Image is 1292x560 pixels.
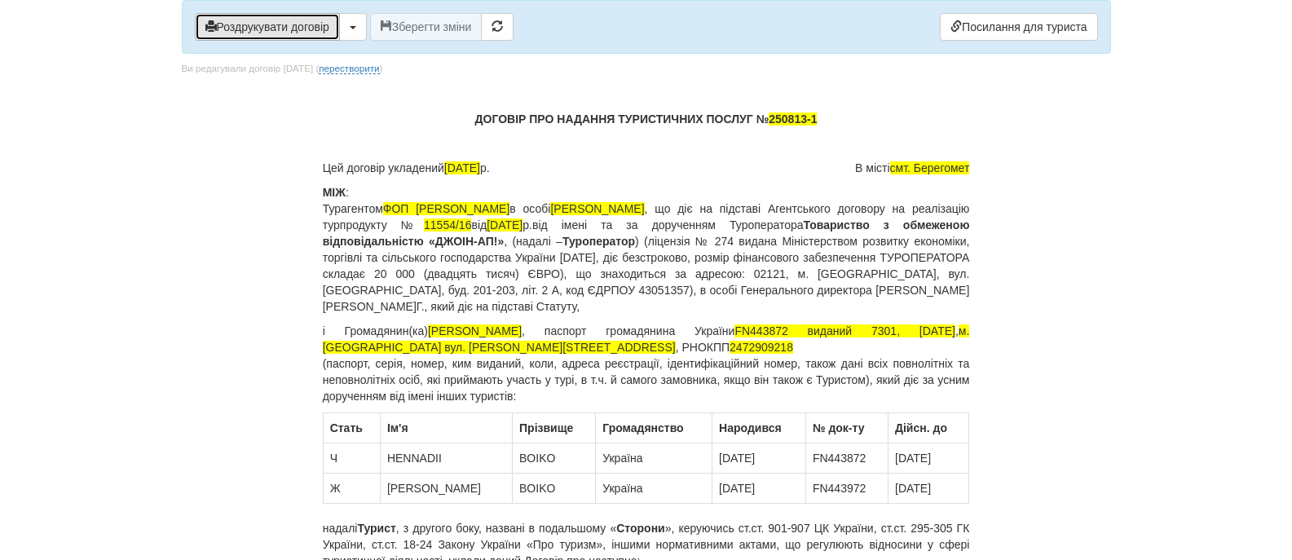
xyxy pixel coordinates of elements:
td: HENNADII [380,443,512,474]
span: 250813-1 [769,112,817,126]
span: смт. Берегомет [890,161,970,174]
span: [DATE] [487,218,523,231]
th: Громадянство [596,413,712,443]
td: BOIKO [513,443,596,474]
span: [PERSON_NAME] [428,324,522,337]
td: [DATE] [889,443,969,474]
span: В місті [855,160,969,176]
span: [PERSON_NAME] [550,202,644,215]
p: і Громадянин(ка) , паспорт громадянина України , , РНОКПП (паспорт, серія, номер, ким виданий, ко... [323,323,970,404]
span: [DATE] [444,161,480,174]
span: 2472909218 [730,341,793,354]
td: Ж [323,474,380,504]
th: Стать [323,413,380,443]
td: [DATE] [889,474,969,504]
button: Роздрукувати договір [195,13,340,41]
span: 11554/16 [424,218,471,231]
td: [DATE] [712,474,806,504]
th: Прiзвище [513,413,596,443]
div: Ви редагували договір [DATE] ( ) [182,62,383,76]
td: Ч [323,443,380,474]
b: Туроператор [562,235,635,248]
b: Турист [357,522,395,535]
a: перестворити [319,63,379,74]
td: BOIKO [513,474,596,504]
th: Ім'я [380,413,512,443]
a: Посилання для туриста [940,13,1097,41]
td: [PERSON_NAME] [380,474,512,504]
b: МІЖ [323,186,346,199]
th: № док-ту [805,413,888,443]
td: FN443972 [805,474,888,504]
span: FN443872 виданий 7301, [DATE] [734,324,955,337]
span: ФОП [PERSON_NAME] [383,202,510,215]
b: ДОГОВІР ПРО НАДАННЯ ТУРИСТИЧНИХ ПОСЛУГ № [475,112,818,126]
td: [DATE] [712,443,806,474]
td: FN443872 [805,443,888,474]
button: Зберегти зміни [370,13,483,41]
b: Сторони [616,522,665,535]
td: Україна [596,474,712,504]
th: Народився [712,413,806,443]
td: Україна [596,443,712,474]
span: Цей договір укладений р. [323,160,490,176]
p: : Турагентом в особі , що діє на підставі Агентського договору на реалізацію турпродукту № від р.... [323,184,970,315]
th: Дійсн. до [889,413,969,443]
